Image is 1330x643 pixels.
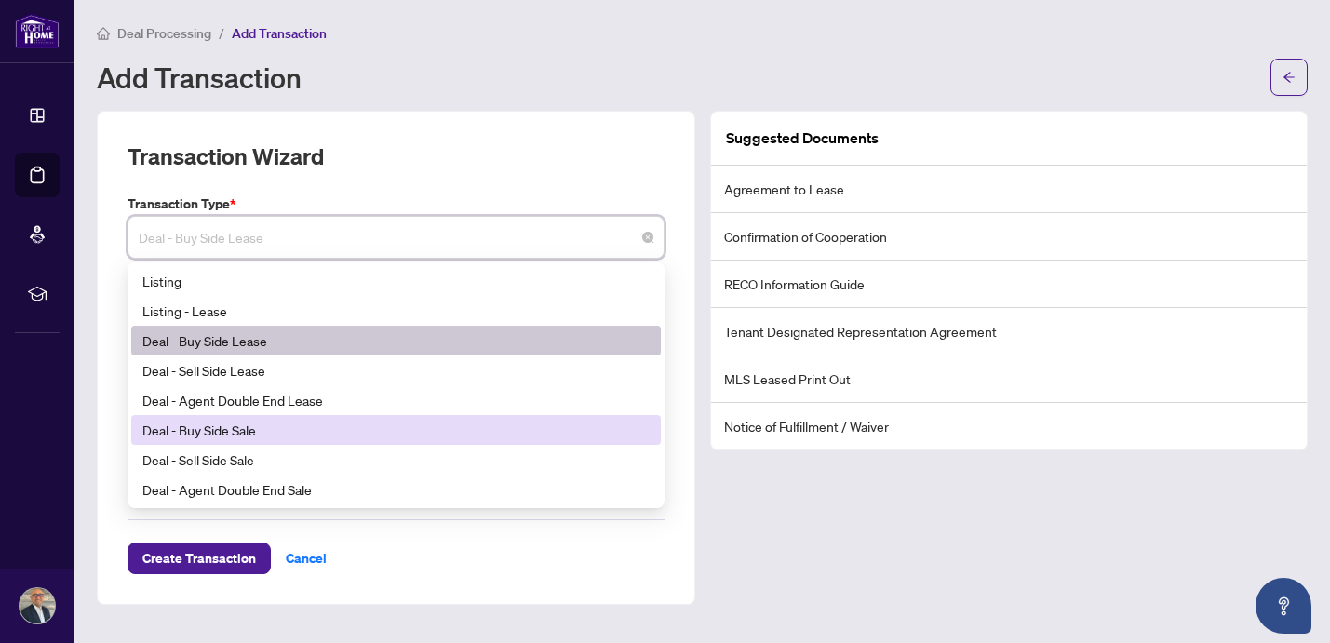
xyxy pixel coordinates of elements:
div: Deal - Buy Side Sale [131,415,661,445]
li: MLS Leased Print Out [711,355,1308,403]
li: / [219,22,224,44]
div: Deal - Buy Side Lease [142,330,650,351]
h2: Transaction Wizard [128,141,324,171]
span: Deal Processing [117,25,211,42]
div: Deal - Agent Double End Lease [142,390,650,410]
label: Transaction Type [128,194,665,214]
div: Listing [142,271,650,291]
li: Notice of Fulfillment / Waiver [711,403,1308,449]
span: Add Transaction [232,25,327,42]
div: Deal - Agent Double End Sale [131,475,661,504]
div: Deal - Buy Side Sale [142,420,650,440]
span: Cancel [286,543,327,573]
div: Deal - Sell Side Sale [142,449,650,470]
div: Deal - Agent Double End Sale [142,479,650,500]
div: Deal - Agent Double End Lease [131,385,661,415]
button: Cancel [271,543,342,574]
article: Suggested Documents [726,127,879,150]
button: Create Transaction [128,543,271,574]
span: close-circle [642,232,653,243]
h1: Add Transaction [97,62,302,92]
img: logo [15,14,60,48]
div: Deal - Sell Side Lease [142,360,650,381]
div: Listing [131,266,661,296]
li: RECO Information Guide [711,261,1308,308]
div: Listing - Lease [142,301,650,321]
span: arrow-left [1283,71,1296,84]
div: Deal - Sell Side Sale [131,445,661,475]
li: Agreement to Lease [711,166,1308,213]
button: Open asap [1256,578,1311,634]
span: home [97,27,110,40]
li: Tenant Designated Representation Agreement [711,308,1308,355]
div: Deal - Buy Side Lease [131,326,661,355]
span: Create Transaction [142,543,256,573]
div: Listing - Lease [131,296,661,326]
img: Profile Icon [20,588,55,623]
div: Deal - Sell Side Lease [131,355,661,385]
span: Deal - Buy Side Lease [139,220,653,255]
li: Confirmation of Cooperation [711,213,1308,261]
